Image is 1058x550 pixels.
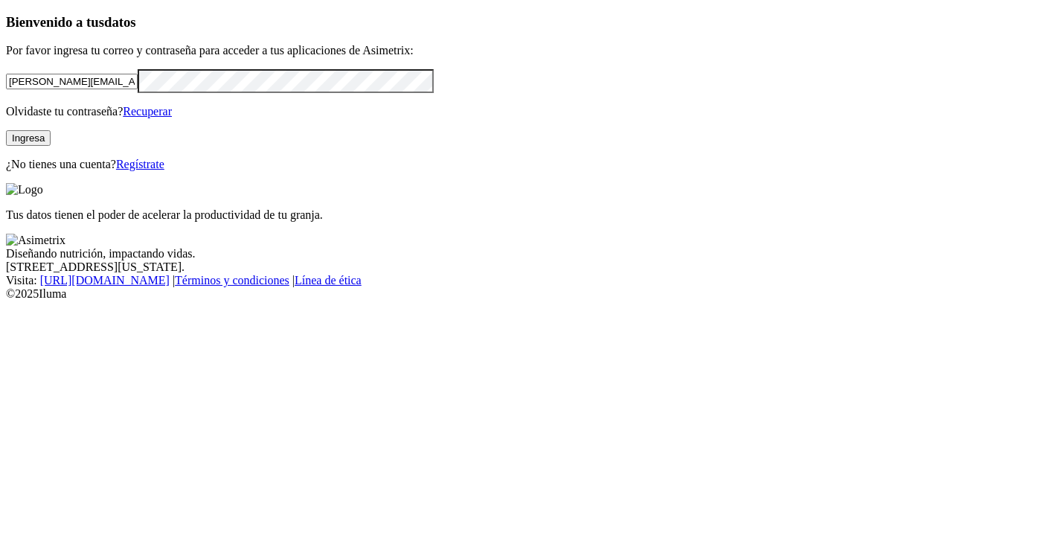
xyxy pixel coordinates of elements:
a: Regístrate [116,158,164,170]
div: [STREET_ADDRESS][US_STATE]. [6,260,1052,274]
p: ¿No tienes una cuenta? [6,158,1052,171]
p: Olvidaste tu contraseña? [6,105,1052,118]
input: Tu correo [6,74,138,89]
div: © 2025 Iluma [6,287,1052,301]
div: Diseñando nutrición, impactando vidas. [6,247,1052,260]
a: Recuperar [123,105,172,118]
img: Logo [6,183,43,196]
p: Tus datos tienen el poder de acelerar la productividad de tu granja. [6,208,1052,222]
a: [URL][DOMAIN_NAME] [40,274,170,287]
div: Visita : | | [6,274,1052,287]
p: Por favor ingresa tu correo y contraseña para acceder a tus aplicaciones de Asimetrix: [6,44,1052,57]
a: Términos y condiciones [175,274,289,287]
h3: Bienvenido a tus [6,14,1052,31]
img: Asimetrix [6,234,65,247]
span: datos [104,14,136,30]
a: Línea de ética [295,274,362,287]
button: Ingresa [6,130,51,146]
